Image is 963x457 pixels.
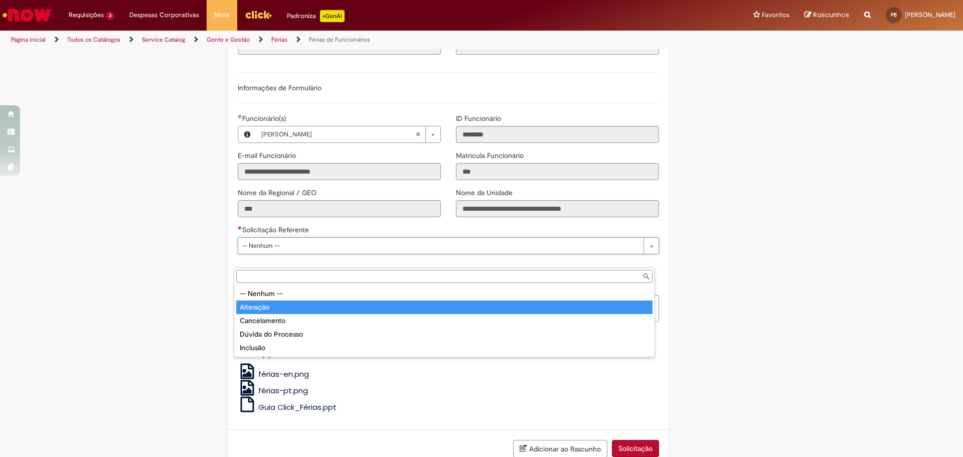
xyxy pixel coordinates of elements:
[236,300,653,314] div: Alteração
[236,328,653,341] div: Dúvida do Processo
[236,287,653,300] div: -- Nenhum --
[236,314,653,328] div: Cancelamento
[234,285,655,357] ul: Solicitação Referente
[236,341,653,355] div: Inclusão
